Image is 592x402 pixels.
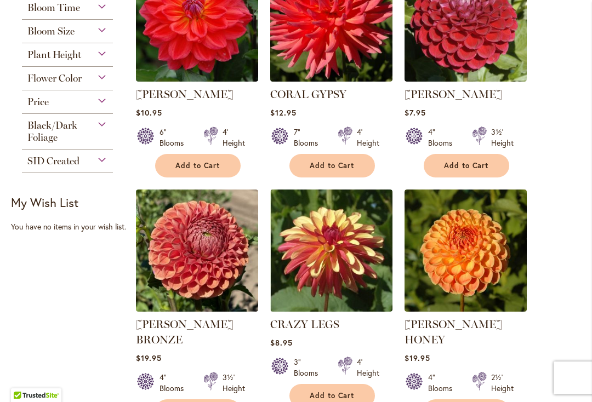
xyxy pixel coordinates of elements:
span: $10.95 [136,107,162,118]
a: CRAZY LEGS [270,303,392,314]
span: Add to Cart [175,161,220,170]
div: You have no items in your wish list. [11,221,130,232]
span: Black/Dark Foliage [27,119,77,143]
img: CRICHTON HONEY [405,189,527,312]
span: $7.95 [405,107,426,118]
a: [PERSON_NAME] [136,88,234,101]
span: $19.95 [136,353,162,363]
span: SID Created [27,155,79,167]
a: [PERSON_NAME] [405,88,502,101]
a: CRICHTON HONEY [405,303,527,314]
strong: My Wish List [11,194,78,210]
a: CORAL GYPSY [270,88,346,101]
a: [PERSON_NAME] BRONZE [136,318,234,346]
iframe: Launch Accessibility Center [8,363,39,394]
a: CORNEL [405,73,527,84]
div: 4' Height [223,127,245,148]
span: Add to Cart [310,161,355,170]
span: $8.95 [270,337,293,348]
span: Flower Color [27,72,82,84]
div: 7" Blooms [294,127,325,148]
a: [PERSON_NAME] HONEY [405,318,502,346]
button: Add to Cart [289,154,375,177]
img: CORNEL BRONZE [136,189,258,312]
a: CRAZY LEGS [270,318,339,331]
span: Price [27,96,49,108]
a: CORAL GYPSY [270,73,392,84]
div: 4' Height [357,357,379,378]
div: 3½' Height [491,127,514,148]
div: 3" Blooms [294,357,325,378]
span: Plant Height [27,49,81,61]
div: 2½' Height [491,372,514,394]
span: $12.95 [270,107,297,118]
div: 4" Blooms [428,372,459,394]
span: Add to Cart [310,391,355,400]
span: Add to Cart [444,161,489,170]
span: Bloom Size [27,25,75,37]
div: 4" Blooms [160,372,190,394]
div: 4' Height [357,127,379,148]
img: CRAZY LEGS [270,189,392,312]
span: $19.95 [405,353,430,363]
div: 4" Blooms [428,127,459,148]
a: CORNEL BRONZE [136,303,258,314]
a: COOPER BLAINE [136,73,258,84]
span: Bloom Time [27,2,80,14]
div: 3½' Height [223,372,245,394]
div: 6" Blooms [160,127,190,148]
button: Add to Cart [155,154,241,177]
button: Add to Cart [424,154,509,177]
